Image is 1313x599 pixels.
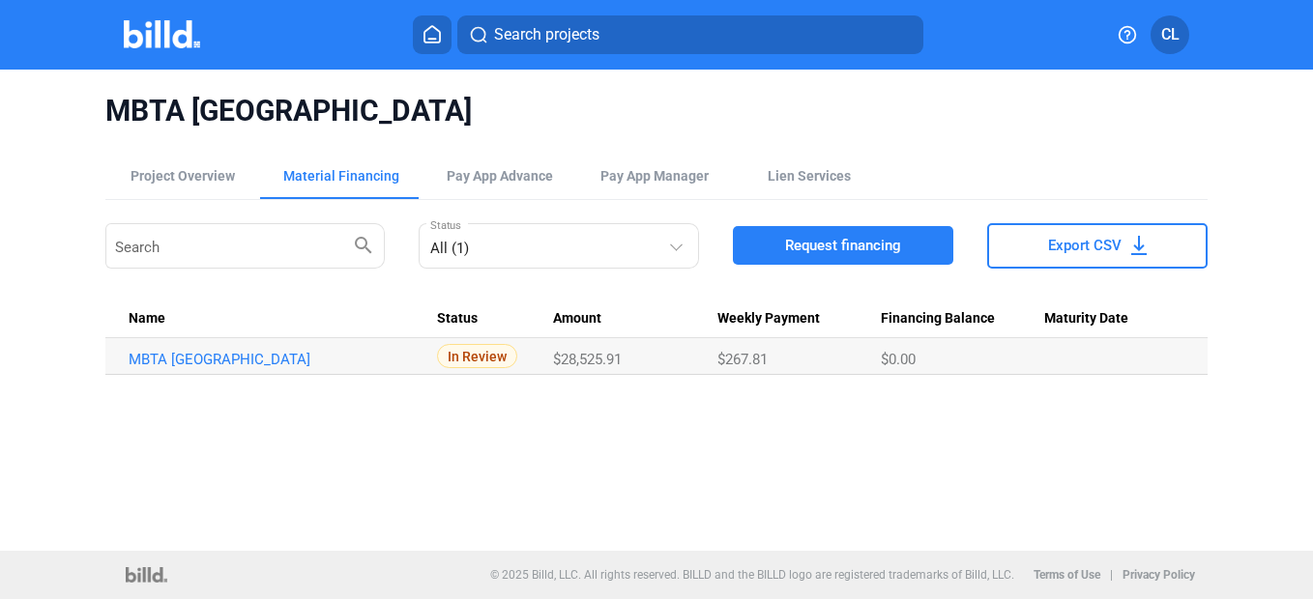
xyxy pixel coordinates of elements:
[717,310,881,328] div: Weekly Payment
[457,15,923,54] button: Search projects
[881,310,1044,328] div: Financing Balance
[553,351,622,368] span: $28,525.91
[490,568,1014,582] p: © 2025 Billd, LLC. All rights reserved. BILLD and the BILLD logo are registered trademarks of Bil...
[131,166,235,185] div: Project Overview
[1110,568,1113,582] p: |
[881,351,916,368] span: $0.00
[1151,15,1189,54] button: CL
[881,310,995,328] span: Financing Balance
[1161,23,1180,46] span: CL
[768,166,851,185] div: Lien Services
[437,344,517,368] span: In Review
[494,23,599,46] span: Search projects
[1044,310,1184,328] div: Maturity Date
[129,351,421,368] a: MBTA [GEOGRAPHIC_DATA]
[785,236,901,255] span: Request financing
[437,310,554,328] div: Status
[352,233,375,256] mat-icon: search
[1044,310,1128,328] span: Maturity Date
[733,226,953,265] button: Request financing
[987,223,1208,269] button: Export CSV
[129,310,437,328] div: Name
[126,567,167,583] img: logo
[1123,568,1195,582] b: Privacy Policy
[553,310,716,328] div: Amount
[1048,236,1122,255] span: Export CSV
[124,20,200,48] img: Billd Company Logo
[1034,568,1100,582] b: Terms of Use
[447,166,553,185] div: Pay App Advance
[717,310,820,328] span: Weekly Payment
[129,310,165,328] span: Name
[283,166,399,185] div: Material Financing
[437,310,478,328] span: Status
[553,310,601,328] span: Amount
[717,351,768,368] span: $267.81
[105,93,1209,129] span: MBTA [GEOGRAPHIC_DATA]
[600,166,709,185] span: Pay App Manager
[430,240,469,257] mat-select-trigger: All (1)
